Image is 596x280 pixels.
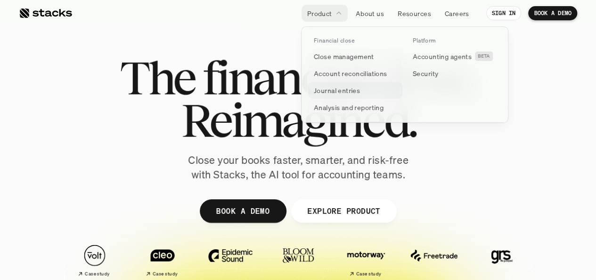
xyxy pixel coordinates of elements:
[486,6,522,20] a: SIGN IN
[314,102,384,112] p: Analysis and reporting
[398,8,431,18] p: Resources
[413,51,472,61] p: Accounting agents
[439,5,475,22] a: Careers
[120,57,195,99] span: The
[216,204,269,218] p: BOOK A DEMO
[314,68,387,78] p: Account reconciliations
[407,48,501,65] a: Accounting agentsBETA
[528,6,577,20] a: BOOK A DEMO
[307,204,380,218] p: EXPLORE PRODUCT
[350,5,390,22] a: About us
[199,199,286,223] a: BOOK A DEMO
[478,53,490,59] h2: BETA
[314,85,360,95] p: Journal entries
[492,10,516,17] p: SIGN IN
[180,153,416,182] p: Close your books faster, smarter, and risk-free with Stacks, the AI tool for accounting teams.
[413,68,438,78] p: Security
[356,8,384,18] p: About us
[314,51,374,61] p: Close management
[356,271,381,277] h2: Case study
[308,82,402,99] a: Journal entries
[153,271,178,277] h2: Case study
[413,37,436,44] p: Platform
[291,199,397,223] a: EXPLORE PRODUCT
[308,65,402,82] a: Account reconciliations
[534,10,572,17] p: BOOK A DEMO
[407,65,501,82] a: Security
[111,219,153,225] a: Privacy Policy
[308,48,402,65] a: Close management
[85,271,110,277] h2: Case study
[392,5,437,22] a: Resources
[308,99,402,116] a: Analysis and reporting
[445,8,469,18] p: Careers
[203,57,365,99] span: financial
[314,37,354,44] p: Financial close
[180,99,416,142] span: Reimagined.
[307,8,332,18] p: Product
